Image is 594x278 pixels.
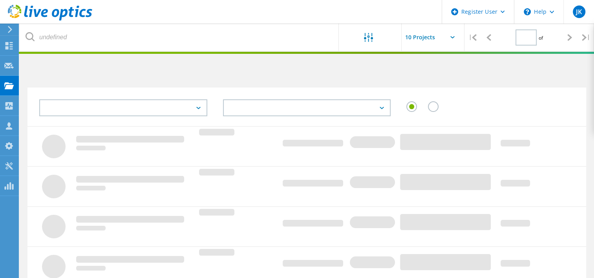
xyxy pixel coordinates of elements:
[464,24,481,51] div: |
[524,8,531,15] svg: \n
[8,16,92,22] a: Live Optics Dashboard
[576,9,582,15] span: JK
[20,24,339,51] input: undefined
[539,35,543,41] span: of
[578,24,594,51] div: |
